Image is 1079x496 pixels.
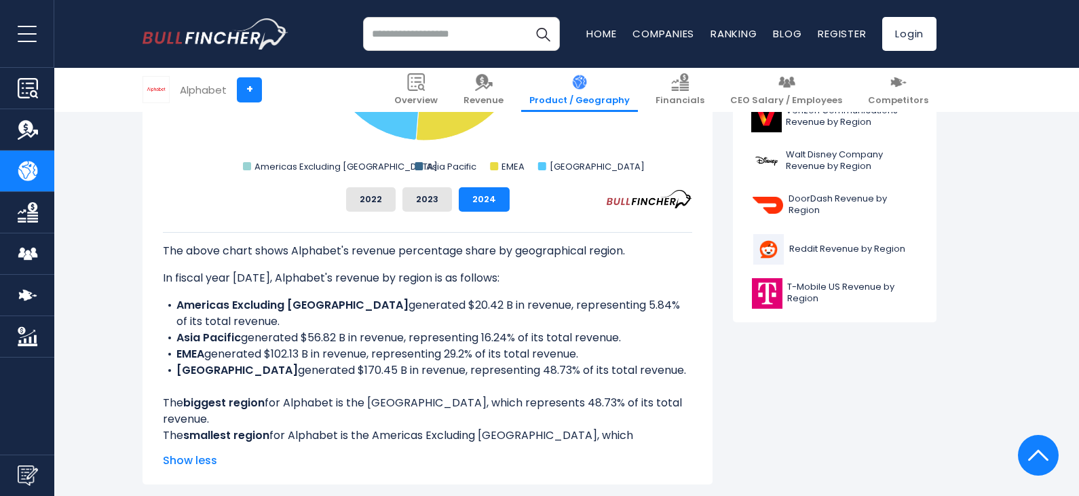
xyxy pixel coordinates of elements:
[346,187,396,212] button: 2022
[143,77,169,102] img: GOOGL logo
[180,82,227,98] div: Alphabet
[868,95,928,107] span: Competitors
[730,95,842,107] span: CEO Salary / Employees
[529,95,630,107] span: Product / Geography
[722,68,850,112] a: CEO Salary / Employees
[743,187,926,224] a: DoorDash Revenue by Region
[463,95,504,107] span: Revenue
[773,26,801,41] a: Blog
[743,231,926,268] a: Reddit Revenue by Region
[526,17,560,51] button: Search
[787,282,918,305] span: T-Mobile US Revenue by Region
[163,232,692,460] div: The for Alphabet is the [GEOGRAPHIC_DATA], which represents 48.73% of its total revenue. The for ...
[459,187,510,212] button: 2024
[751,146,782,176] img: DIS logo
[237,77,262,102] a: +
[550,160,645,173] text: [GEOGRAPHIC_DATA]
[176,346,204,362] b: EMEA
[163,270,692,286] p: In fiscal year [DATE], Alphabet's revenue by region is as follows:
[743,275,926,312] a: T-Mobile US Revenue by Region
[176,297,409,313] b: Americas Excluding [GEOGRAPHIC_DATA]
[786,105,918,128] span: Verizon Communications Revenue by Region
[163,346,692,362] li: generated $102.13 B in revenue, representing 29.2% of its total revenue.
[394,95,438,107] span: Overview
[501,160,525,173] text: EMEA
[751,278,783,309] img: TMUS logo
[882,17,936,51] a: Login
[163,243,692,259] p: The above chart shows Alphabet's revenue percentage share by geographical region.
[426,160,476,173] text: Asia Pacific
[632,26,694,41] a: Companies
[860,68,936,112] a: Competitors
[647,68,713,112] a: Financials
[711,26,757,41] a: Ranking
[402,187,452,212] button: 2023
[743,98,926,136] a: Verizon Communications Revenue by Region
[789,193,918,216] span: DoorDash Revenue by Region
[183,427,269,443] b: smallest region
[176,362,298,378] b: [GEOGRAPHIC_DATA]
[143,18,288,50] a: Go to homepage
[751,234,785,265] img: RDDT logo
[586,26,616,41] a: Home
[254,160,438,173] text: Americas Excluding [GEOGRAPHIC_DATA]
[183,395,265,411] b: biggest region
[143,18,288,50] img: bullfincher logo
[786,149,918,172] span: Walt Disney Company Revenue by Region
[386,68,446,112] a: Overview
[176,330,241,345] b: Asia Pacific
[743,142,926,180] a: Walt Disney Company Revenue by Region
[789,244,905,255] span: Reddit Revenue by Region
[455,68,512,112] a: Revenue
[163,453,692,469] span: Show less
[818,26,866,41] a: Register
[163,297,692,330] li: generated $20.42 B in revenue, representing 5.84% of its total revenue.
[656,95,704,107] span: Financials
[751,102,782,132] img: VZ logo
[521,68,638,112] a: Product / Geography
[163,330,692,346] li: generated $56.82 B in revenue, representing 16.24% of its total revenue.
[751,190,784,221] img: DASH logo
[163,362,692,379] li: generated $170.45 B in revenue, representing 48.73% of its total revenue.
